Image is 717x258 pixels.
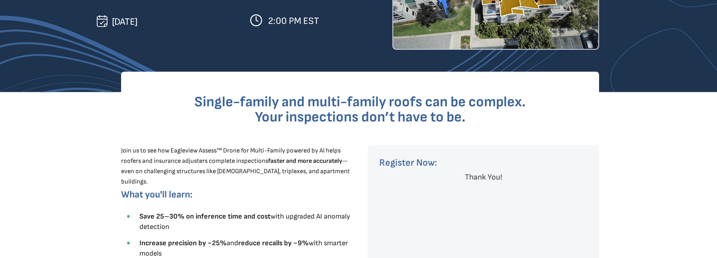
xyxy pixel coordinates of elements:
[139,239,227,247] strong: Increase precision by ~25%
[238,239,309,247] strong: reduce recalls by ~9%
[139,212,270,221] strong: Save 25–30% on inference time and cost
[268,157,342,165] strong: faster and more accurately
[255,109,466,126] span: Your inspections don’t have to be.
[121,147,350,186] span: Join us to see how Eagleview Assess™ Drone for Multi-Family powered by AI helps roofers and insur...
[139,212,350,231] span: with upgraded AI anomaly detection
[379,157,437,168] span: Register Now:
[112,16,137,27] span: [DATE]
[121,189,192,200] span: What you'll learn:
[268,15,319,27] span: 2:00 PM EST
[194,94,526,111] span: Single-family and multi-family roofs can be complex.
[139,239,348,258] span: and with smarter models
[465,172,502,182] strong: Thank You!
